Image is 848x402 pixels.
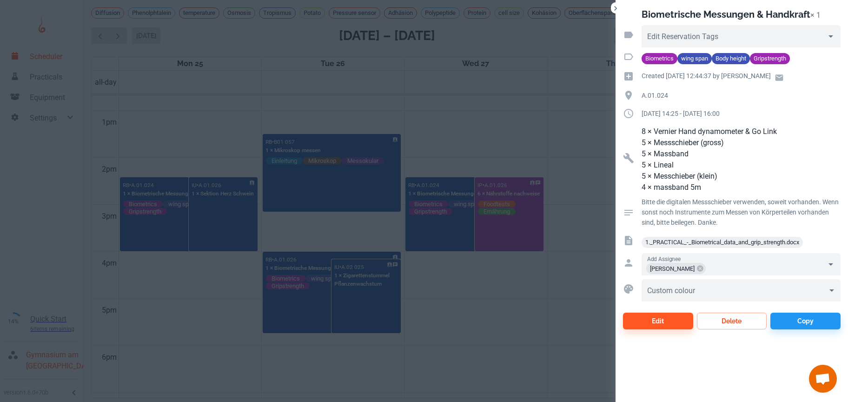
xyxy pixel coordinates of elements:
[623,90,634,101] svg: Location
[623,207,634,218] svg: Activity comment
[623,283,634,295] svg: Custom colour
[623,153,634,164] svg: Resources
[646,263,706,274] div: [PERSON_NAME]
[623,257,634,268] svg: Assigned to
[824,258,837,271] button: Open
[642,137,841,148] p: 5 × Messschieber (gross)
[770,313,841,329] button: Copy
[642,54,677,63] span: Biometrics
[623,108,634,119] svg: Duration
[623,51,634,62] svg: Activity tags
[647,255,681,263] label: Add Assignee
[677,54,712,63] span: wing span
[697,313,767,329] button: Delete
[623,313,693,329] button: Edit
[750,54,790,63] span: Gripstrength
[623,235,634,246] svg: File
[642,126,841,137] p: 8 × Vernier Hand dynamometer & Go Link
[642,197,841,228] p: Bitte die digitalen Messschieber verwenden, soweit vorhanden. Wenn sonst noch Instrumente zum Mes...
[642,171,841,182] p: 5 × Messchieber (klein)
[611,4,620,13] button: Close
[824,30,837,43] button: Open
[642,108,841,119] p: [DATE] 14:25 - [DATE] 16:00
[642,90,841,100] p: A.01.024
[642,182,841,193] p: 4 × massband 5m
[771,69,788,86] a: Email user
[642,148,841,160] p: 5 × Massband
[642,238,803,247] span: 1._PRACTICAL_-_Biometrical_data_and_grip_strength.docx
[809,365,837,393] a: Chat öffnen
[642,160,841,171] p: 5 × Lineal
[642,9,810,20] h2: Biometrische Messungen & Handkraft
[646,263,698,274] span: [PERSON_NAME]
[642,71,771,81] p: Created [DATE] 12:44:37 by [PERSON_NAME]
[623,29,634,40] svg: Reservation tags
[642,279,841,301] div: ​
[623,71,634,82] svg: Creation time
[712,54,750,63] span: Body height
[810,11,821,20] p: × 1
[642,237,803,246] a: 1._PRACTICAL_-_Biometrical_data_and_grip_strength.docx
